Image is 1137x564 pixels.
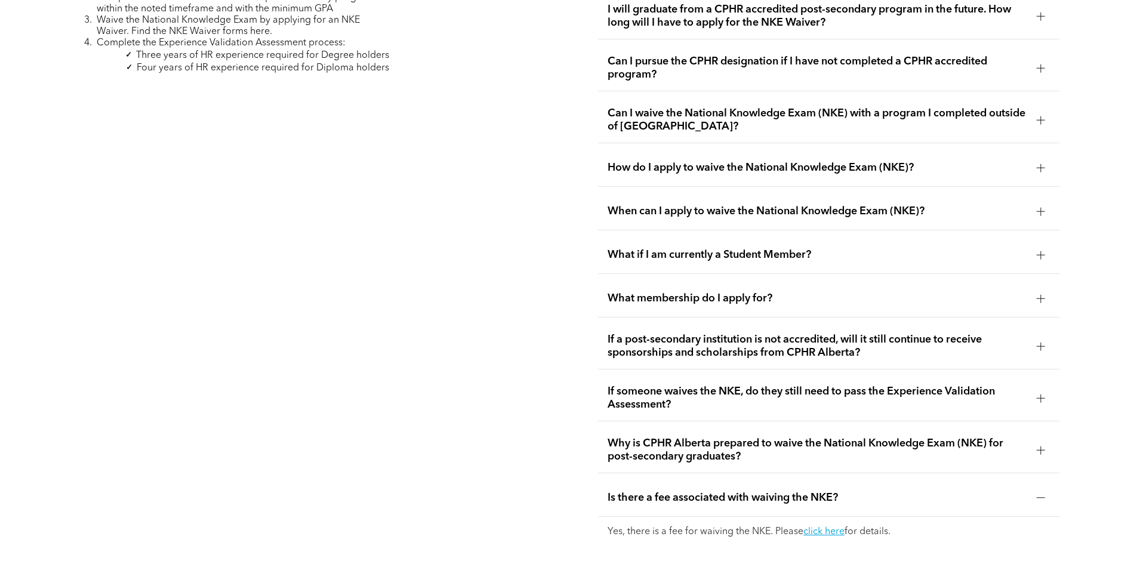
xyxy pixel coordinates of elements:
[803,527,845,537] a: click here
[608,385,1027,411] span: If someone waives the NKE, do they still need to pass the Experience Validation Assessment?
[97,16,360,36] span: Waive the National Knowledge Exam by applying for an NKE Waiver. Find the NKE Waiver forms here.
[608,3,1027,29] span: I will graduate from a CPHR accredited post-secondary program in the future. How long will I have...
[608,526,1050,538] p: Yes, there is a fee for waiving the NKE. Please for details.
[608,333,1027,359] span: If a post-secondary institution is not accredited, will it still continue to receive sponsorships...
[608,491,1027,504] span: Is there a fee associated with waiving the NKE?
[608,205,1027,218] span: When can I apply to waive the National Knowledge Exam (NKE)?
[97,38,346,48] span: Complete the Experience Validation Assessment process:
[137,63,389,73] span: Four years of HR experience required for Diploma holders
[608,248,1027,261] span: What if I am currently a Student Member?
[608,55,1027,81] span: Can I pursue the CPHR designation if I have not completed a CPHR accredited program?
[608,437,1027,463] span: Why is CPHR Alberta prepared to waive the National Knowledge Exam (NKE) for post-secondary gradua...
[136,51,389,60] span: Three years of HR experience required for Degree holders
[608,107,1027,133] span: Can I waive the National Knowledge Exam (NKE) with a program I completed outside of [GEOGRAPHIC_D...
[608,292,1027,305] span: What membership do I apply for?
[608,161,1027,174] span: How do I apply to waive the National Knowledge Exam (NKE)?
